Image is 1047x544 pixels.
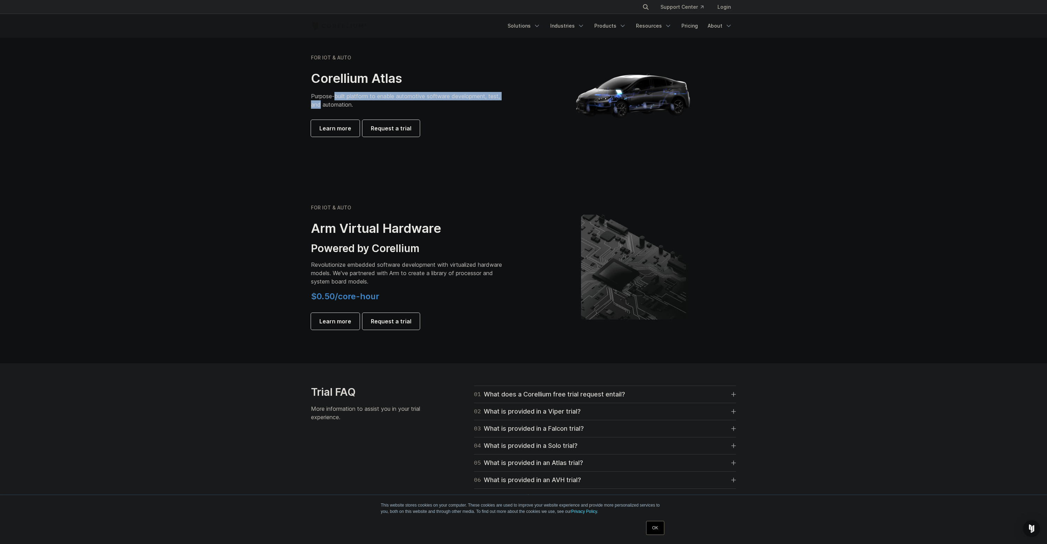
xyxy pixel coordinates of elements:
[474,492,736,502] a: 07How long do trials last?
[311,55,351,61] h6: FOR IOT & AUTO
[474,441,736,451] a: 04What is provided in a Solo trial?
[474,441,578,451] div: What is provided in a Solo trial?
[474,407,481,416] span: 02
[474,492,553,502] div: How long do trials last?
[474,407,736,416] a: 02What is provided in a Viper trial?
[362,313,420,330] a: Request a trial
[703,20,736,32] a: About
[474,424,736,434] a: 03What is provided in a Falcon trial?
[362,120,420,137] a: Request a trial
[632,20,676,32] a: Resources
[474,475,481,485] span: 06
[571,509,598,514] a: Privacy Policy.
[311,313,360,330] a: Learn more
[474,492,481,502] span: 07
[311,120,360,137] a: Learn more
[503,20,736,32] div: Navigation Menu
[311,205,351,211] h6: FOR IOT & AUTO
[590,20,630,32] a: Products
[311,405,434,421] p: More information to assist you in your trial experience.
[311,22,367,30] a: Corellium Home
[371,317,411,325] span: Request a trial
[474,458,736,468] a: 05What is provided in an Atlas trial?
[474,389,625,399] div: What does a Corellium free trial request entail?
[677,20,702,32] a: Pricing
[474,458,481,468] span: 05
[639,1,652,13] button: Search
[474,458,583,468] div: What is provided in an Atlas trial?
[371,124,411,133] span: Request a trial
[564,26,703,165] img: Corellium_Hero_Atlas_alt
[581,215,686,320] img: Corellium's ARM Virtual Hardware Platform
[1023,520,1040,537] div: Open Intercom Messenger
[319,124,351,133] span: Learn more
[311,291,379,301] span: $0.50/core-hour
[655,1,709,13] a: Support Center
[311,71,507,86] h2: Corellium Atlas
[474,475,581,485] div: What is provided in an AVH trial?
[646,521,664,535] a: OK
[503,20,545,32] a: Solutions
[474,389,481,399] span: 01
[474,389,736,399] a: 01What does a Corellium free trial request entail?
[311,221,507,236] h2: Arm Virtual Hardware
[311,93,500,108] span: Purpose-built platform to enable automotive software development, test, and automation.
[311,260,507,286] p: Revolutionize embedded software development with virtualized hardware models. We've partnered wit...
[474,441,481,451] span: 04
[474,407,581,416] div: What is provided in a Viper trial?
[474,424,481,434] span: 03
[546,20,589,32] a: Industries
[319,317,351,325] span: Learn more
[311,242,507,255] h3: Powered by Corellium
[474,475,736,485] a: 06What is provided in an AVH trial?
[381,502,666,515] p: This website stores cookies on your computer. These cookies are used to improve your website expe...
[474,424,584,434] div: What is provided in a Falcon trial?
[634,1,736,13] div: Navigation Menu
[712,1,736,13] a: Login
[311,386,434,399] h3: Trial FAQ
